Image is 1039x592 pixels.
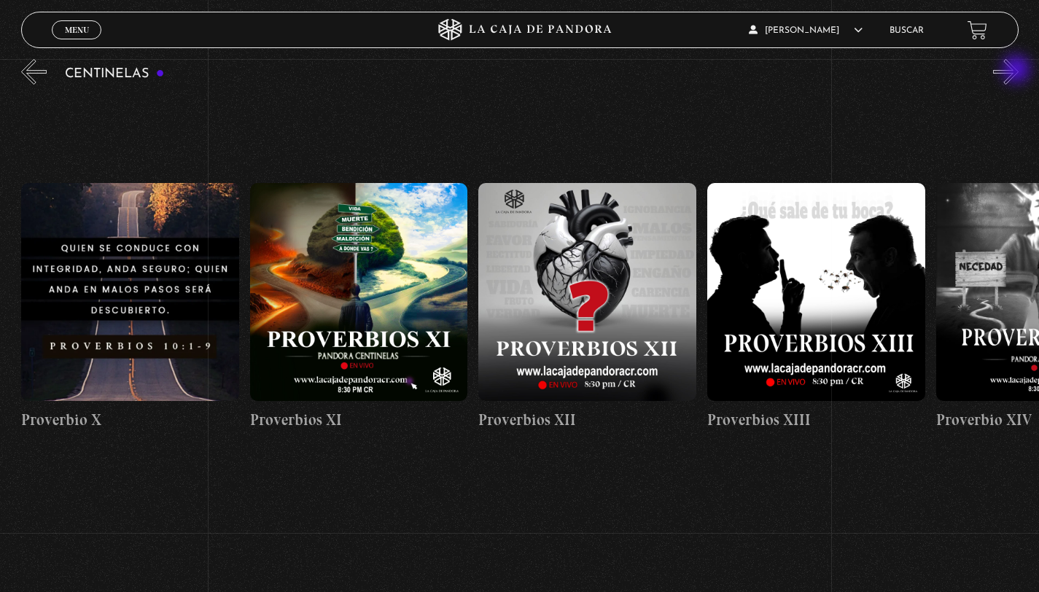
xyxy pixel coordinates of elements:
[478,408,696,432] h4: Proverbios XII
[993,59,1019,85] button: Next
[478,96,696,518] a: Proverbios XII
[250,96,468,518] a: Proverbios XI
[21,59,47,85] button: Previous
[60,38,94,48] span: Cerrar
[968,20,987,40] a: View your shopping cart
[250,408,468,432] h4: Proverbios XI
[890,26,924,35] a: Buscar
[707,96,925,518] a: Proverbios XIII
[21,96,239,518] a: Proverbio X
[65,67,165,81] h3: Centinelas
[65,26,89,34] span: Menu
[21,408,239,432] h4: Proverbio X
[707,408,925,432] h4: Proverbios XIII
[749,26,863,35] span: [PERSON_NAME]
